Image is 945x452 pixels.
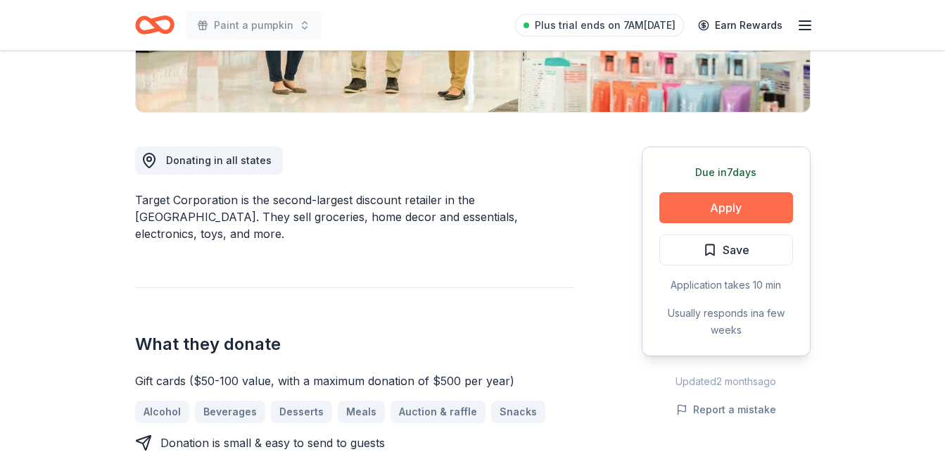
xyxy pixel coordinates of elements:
a: Alcohol [135,401,189,423]
a: Home [135,8,175,42]
div: Target Corporation is the second-largest discount retailer in the [GEOGRAPHIC_DATA]. They sell gr... [135,192,574,242]
a: Beverages [195,401,265,423]
button: Report a mistake [676,401,776,418]
h2: What they donate [135,333,574,356]
a: Earn Rewards [690,13,791,38]
span: Plus trial ends on 7AM[DATE] [535,17,676,34]
div: Application takes 10 min [659,277,793,294]
a: Desserts [271,401,332,423]
div: Due in 7 days [659,164,793,181]
span: Donating in all states [166,154,272,166]
div: Gift cards ($50-100 value, with a maximum donation of $500 per year) [135,372,574,389]
div: Usually responds in a few weeks [659,305,793,339]
a: Auction & raffle [391,401,486,423]
button: Apply [659,192,793,223]
button: Save [659,234,793,265]
div: Donation is small & easy to send to guests [160,434,385,451]
div: Updated 2 months ago [642,373,811,390]
span: Save [723,241,749,259]
a: Snacks [491,401,545,423]
span: Paint a pumpkin [214,17,293,34]
a: Meals [338,401,385,423]
a: Plus trial ends on 7AM[DATE] [515,14,684,37]
button: Paint a pumpkin [186,11,322,39]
